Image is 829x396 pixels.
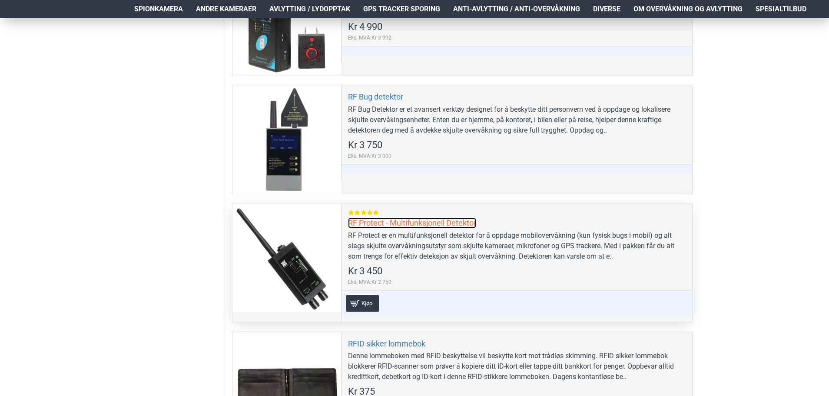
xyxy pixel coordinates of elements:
[348,266,382,276] span: Kr 3 450
[348,278,391,286] span: Eks. MVA:Kr 2 760
[363,4,440,14] span: GPS Tracker Sporing
[593,4,620,14] span: Diverse
[348,152,391,160] span: Eks. MVA:Kr 3 000
[348,351,686,382] div: Denne lommeboken med RFID beskyttelse vil beskytte kort mot trådløs skimming. RFID sikker lommebo...
[232,203,341,312] a: RF Protect - Multifunksjonell Detektor RF Protect - Multifunksjonell Detektor
[196,4,256,14] span: Andre kameraer
[348,104,686,136] div: RF Bug Detektor er et avansert verktøy designet for å beskytte ditt personvern ved å oppdage og l...
[348,140,382,150] span: Kr 3 750
[756,4,806,14] span: Spesialtilbud
[359,300,375,306] span: Kjøp
[633,4,743,14] span: Om overvåkning og avlytting
[269,4,350,14] span: Avlytting / Lydopptak
[348,230,686,262] div: RF Protect er en multifunksjonell detektor for å oppdage mobilovervåkning (kun fysisk bugs i mobi...
[348,218,476,228] a: RF Protect - Multifunksjonell Detektor
[134,4,183,14] span: Spionkamera
[348,22,382,32] span: Kr 4 990
[232,85,341,194] a: RF Bug detektor RF Bug detektor
[348,339,425,349] a: RFID sikker lommebok
[348,92,403,102] a: RF Bug detektor
[453,4,580,14] span: Anti-avlytting / Anti-overvåkning
[348,34,391,42] span: Eks. MVA:Kr 3 992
